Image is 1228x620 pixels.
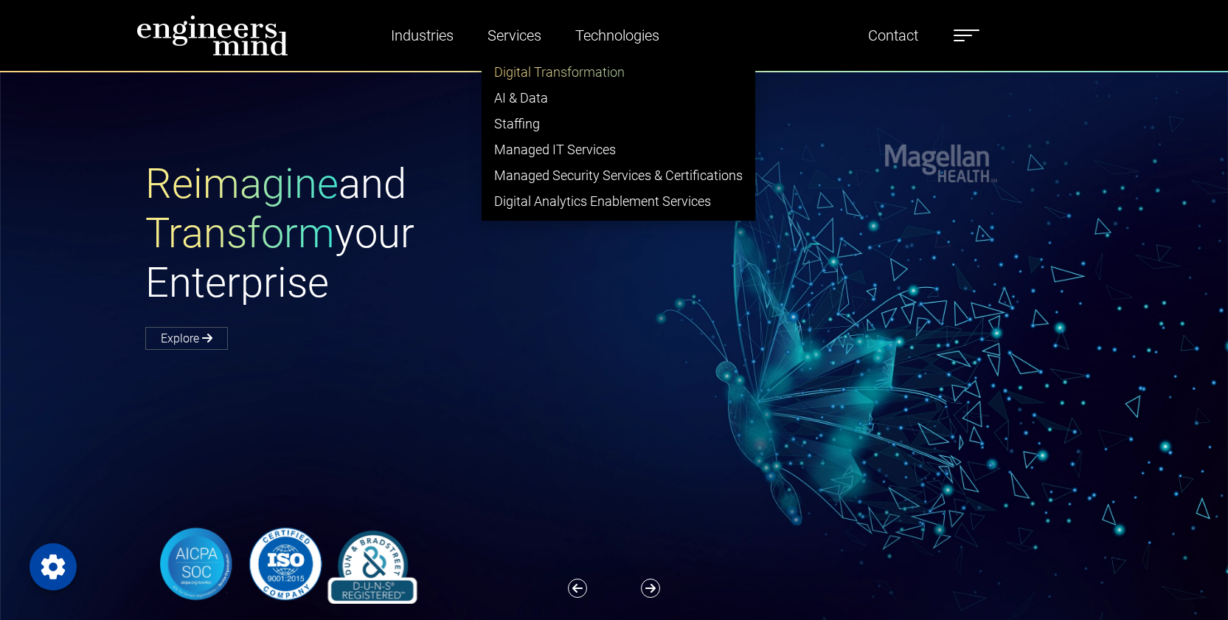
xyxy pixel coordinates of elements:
span: Reimagine [145,159,339,208]
a: AI & Data [482,85,755,111]
a: Industries [385,18,459,52]
a: Staffing [482,111,755,137]
a: Services [482,18,547,52]
span: Transform [145,209,335,258]
a: Explore [145,327,228,350]
h1: and your Enterprise [145,159,614,309]
a: Technologies [569,18,665,52]
a: Managed Security Services & Certifications [482,162,755,188]
ul: Industries [482,52,755,221]
img: banner-logo [145,524,424,604]
a: Digital Analytics Enablement Services [482,188,755,214]
a: Managed IT Services [482,137,755,162]
a: Digital Transformation [482,59,755,85]
img: logo [136,15,288,56]
a: Contact [862,18,924,52]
